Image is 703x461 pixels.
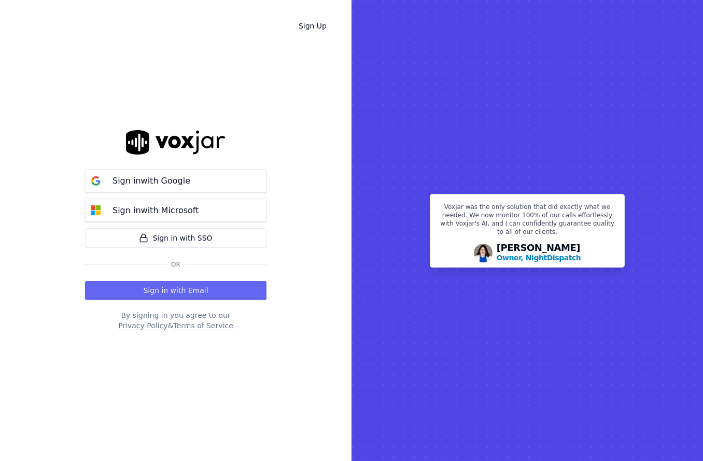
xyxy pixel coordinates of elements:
[173,320,233,331] button: Terms of Service
[497,243,581,263] div: [PERSON_NAME]
[474,244,493,262] img: Avatar
[118,320,167,331] button: Privacy Policy
[437,203,618,240] p: Voxjar was the only solution that did exactly what we needed. We now monitor 100% of our calls ef...
[85,228,266,248] a: Sign in with SSO
[86,171,106,191] img: google Sign in button
[113,175,190,187] p: Sign in with Google
[85,169,266,192] button: Sign inwith Google
[167,260,185,269] span: Or
[85,281,266,300] button: Sign in with Email
[126,130,226,155] img: logo
[113,204,199,217] p: Sign in with Microsoft
[497,253,581,263] p: Owner, NightDispatch
[290,17,335,35] a: Sign Up
[86,200,106,221] img: microsoft Sign in button
[85,199,266,222] button: Sign inwith Microsoft
[85,310,266,331] div: By signing in you agree to our &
